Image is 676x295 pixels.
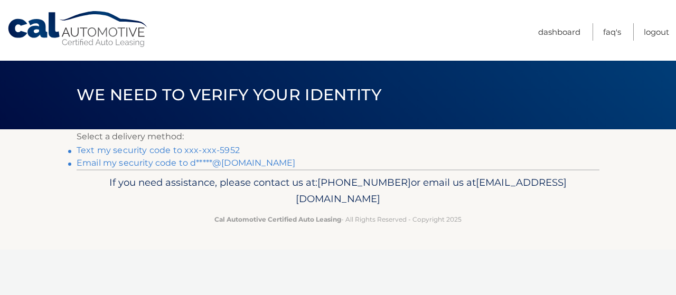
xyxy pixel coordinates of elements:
[214,215,341,223] strong: Cal Automotive Certified Auto Leasing
[644,23,669,41] a: Logout
[83,174,593,208] p: If you need assistance, please contact us at: or email us at
[77,129,599,144] p: Select a delivery method:
[83,214,593,225] p: - All Rights Reserved - Copyright 2025
[603,23,621,41] a: FAQ's
[7,11,149,48] a: Cal Automotive
[317,176,411,188] span: [PHONE_NUMBER]
[538,23,580,41] a: Dashboard
[77,158,295,168] a: Email my security code to d*****@[DOMAIN_NAME]
[77,85,381,104] span: We need to verify your identity
[77,145,240,155] a: Text my security code to xxx-xxx-5952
